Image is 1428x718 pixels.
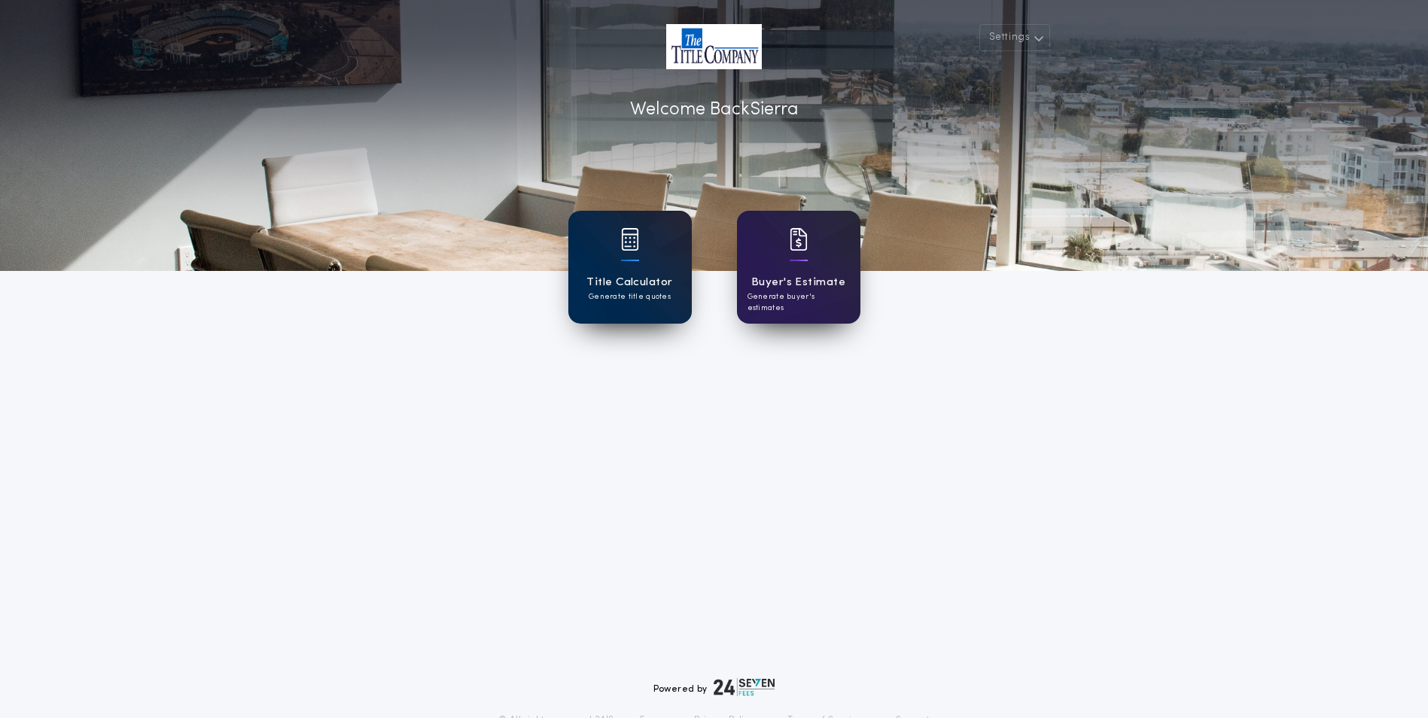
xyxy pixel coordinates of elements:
a: card iconBuyer's EstimateGenerate buyer's estimates [737,211,860,324]
img: card icon [621,228,639,251]
p: Welcome Back Sierra [630,96,799,123]
img: card icon [790,228,808,251]
p: Generate buyer's estimates [747,291,850,314]
img: logo [714,678,775,696]
h1: Buyer's Estimate [751,274,845,291]
p: Generate title quotes [589,291,671,303]
img: account-logo [666,24,762,69]
a: card iconTitle CalculatorGenerate title quotes [568,211,692,324]
h1: Title Calculator [586,274,672,291]
button: Settings [979,24,1050,51]
div: Powered by [653,678,775,696]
